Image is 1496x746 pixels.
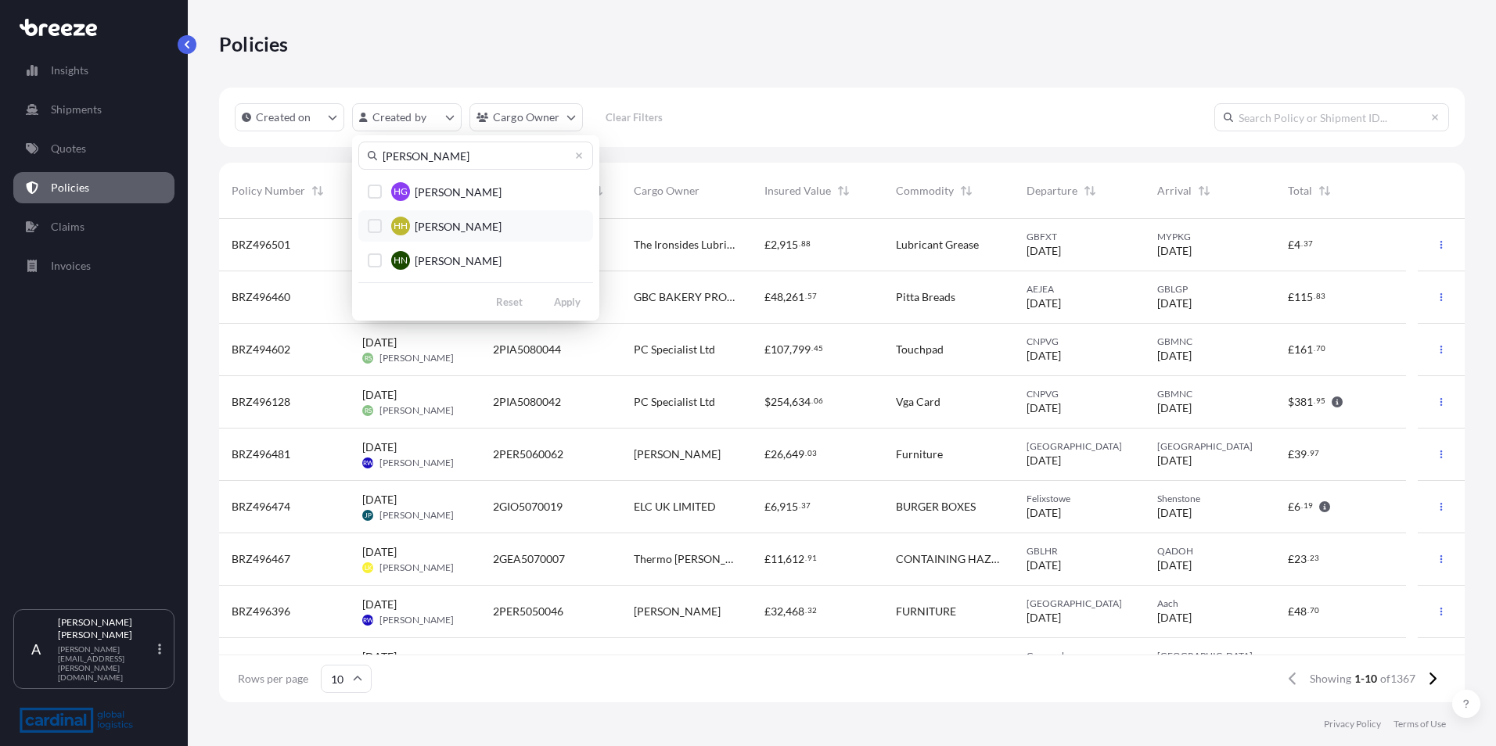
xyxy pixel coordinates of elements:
[394,218,408,234] span: HH
[394,253,408,268] span: HN
[358,210,593,242] button: HH[PERSON_NAME]
[394,184,408,199] span: HG
[358,142,593,170] input: Search team member
[358,176,593,207] button: HG[PERSON_NAME]
[415,185,502,200] span: [PERSON_NAME]
[415,253,502,269] span: [PERSON_NAME]
[484,289,535,314] button: Reset
[352,135,599,321] div: createdBy Filter options
[358,245,593,276] button: HN[PERSON_NAME]
[496,294,523,310] p: Reset
[554,294,581,310] p: Apply
[358,176,593,276] div: Select Option
[541,289,593,314] button: Apply
[415,219,502,235] span: [PERSON_NAME]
